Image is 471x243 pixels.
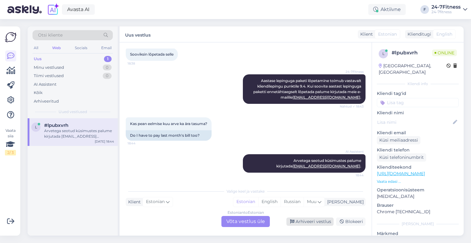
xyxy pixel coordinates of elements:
a: Avasta AI [62,4,95,15]
p: Kliendi email [377,130,459,136]
span: Estonian [146,198,165,205]
p: Kliendi nimi [377,110,459,116]
a: [URL][DOMAIN_NAME] [377,171,425,176]
div: Minu vestlused [34,65,64,71]
span: Estonian [378,31,397,37]
span: Kas pean eelmise kuu arve ka ära tasuma? [130,121,207,126]
div: Vaata siia [5,128,16,155]
div: Email [100,44,113,52]
span: English [436,31,452,37]
div: Klienditugi [405,31,431,37]
div: Uus [34,56,42,62]
span: Online [432,49,457,56]
div: Küsi meiliaadressi [377,136,420,144]
a: [EMAIL_ADDRESS][DOMAIN_NAME] [293,95,360,100]
img: explore-ai [47,3,59,16]
p: Vaata edasi ... [377,179,459,184]
div: [PERSON_NAME] [325,199,364,205]
div: Võta vestlus üle [221,216,270,227]
div: Web [51,44,62,52]
div: Arvetega seotud küsimustes palume kirjutada [EMAIL_ADDRESS][DOMAIN_NAME]. [44,128,114,139]
div: Estonian to Estonian [228,210,264,215]
span: 18:38 [128,61,151,66]
span: Aastase lepinguga paketi lõpetamine toimub vastavalt kliendilepingu punktile 9.4. Kui soovite aas... [253,78,362,100]
span: #lpubxvrh [44,123,68,128]
span: 24-7Fitness [341,69,364,74]
div: AI Assistent [34,81,56,88]
div: Klient [358,31,373,37]
img: Askly Logo [5,31,17,43]
div: Arhiveeritud [34,98,59,104]
span: AI Assistent [341,149,364,154]
div: 0 [103,65,112,71]
div: F [420,5,429,14]
div: # lpubxvrh [392,49,432,57]
div: Blokeeri [336,218,366,226]
span: Arvetega seotud küsimustes palume kirjutada . [276,158,362,168]
span: l [35,125,37,129]
div: Socials [74,44,89,52]
label: Uus vestlus [125,30,151,38]
div: 24-7fitness [431,10,461,14]
div: 2 / 3 [5,150,16,155]
div: [GEOGRAPHIC_DATA], [GEOGRAPHIC_DATA] [379,63,446,76]
span: 18:44 [341,173,364,178]
div: Arhiveeri vestlus [286,218,334,226]
p: Operatsioonisüsteem [377,187,459,193]
a: [EMAIL_ADDRESS][DOMAIN_NAME] [293,164,360,168]
div: Aktiivne [368,4,406,15]
span: l [382,51,385,56]
span: Muu [307,199,316,204]
div: Kõik [34,90,43,96]
input: Lisa nimi [377,119,452,126]
span: Nähtud ✓ 18:43 [340,104,364,109]
div: 24-7Fitness [431,5,461,10]
span: Sooviksin lõpetada selle [130,52,174,57]
p: Kliendi tag'id [377,90,459,97]
div: Klient [126,199,141,205]
span: 18:44 [128,141,151,146]
span: Otsi kliente [38,32,63,38]
p: Brauser [377,202,459,209]
input: Lisa tag [377,98,459,107]
div: Valige keel ja vastake [126,189,366,194]
div: Kliendi info [377,81,459,87]
div: Tiimi vestlused [34,73,64,79]
div: Do I have to pay last month's bill too? [126,130,212,141]
p: Märkmed [377,230,459,237]
span: Uued vestlused [59,109,87,115]
p: [MEDICAL_DATA] [377,193,459,200]
div: Küsi telefoninumbrit [377,153,426,162]
div: Russian [281,197,304,206]
div: Estonian [233,197,258,206]
div: 1 [104,56,112,62]
div: 0 [103,73,112,79]
div: All [33,44,40,52]
p: Chrome [TECHNICAL_ID] [377,209,459,215]
div: [DATE] 18:44 [95,139,114,144]
p: Kliendi telefon [377,147,459,153]
p: Klienditeekond [377,164,459,170]
div: [PERSON_NAME] [377,221,459,227]
a: 24-7Fitness24-7fitness [431,5,467,14]
div: English [258,197,281,206]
